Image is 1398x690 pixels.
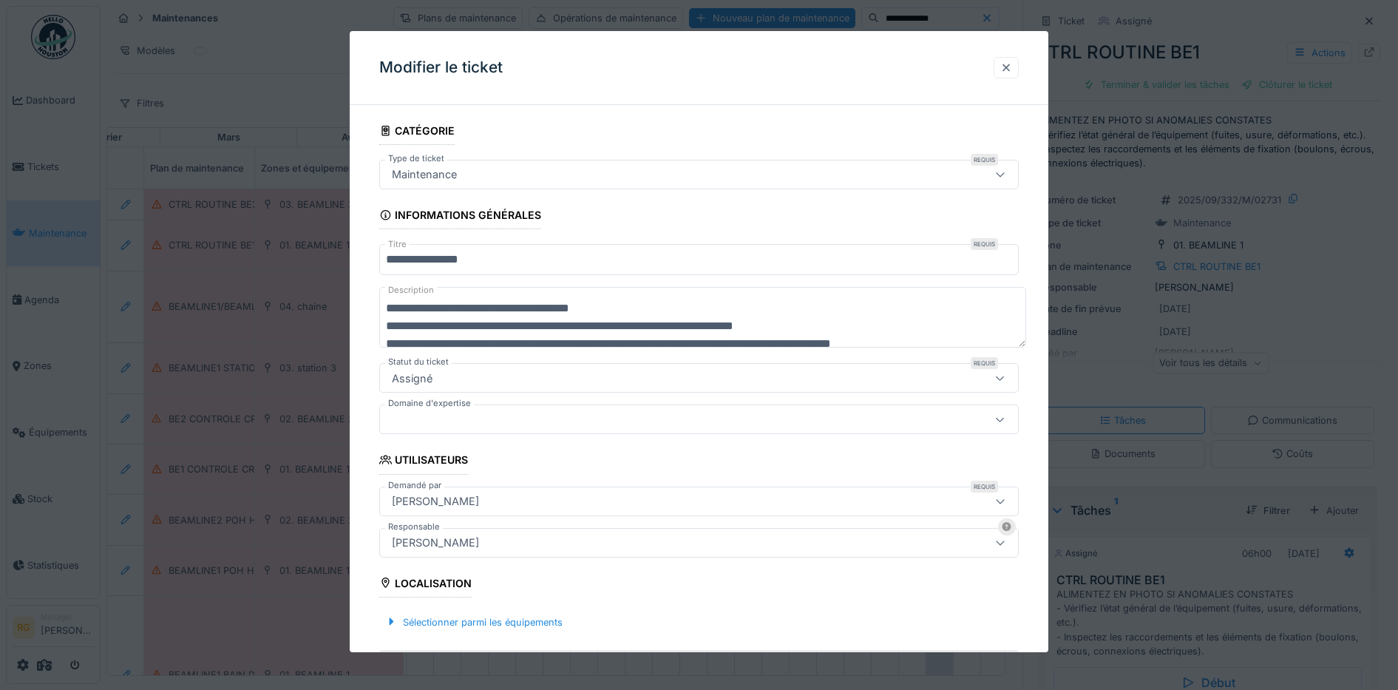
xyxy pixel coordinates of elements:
div: Localisation [379,572,472,598]
div: Utilisateurs [379,449,469,474]
div: [PERSON_NAME] [386,535,485,551]
div: Sélectionner parmi les équipements [379,612,569,632]
label: Responsable [385,521,443,533]
label: Statut du ticket [385,356,452,368]
div: Maintenance [386,166,463,183]
div: Requis [971,154,998,166]
label: Type de ticket [385,152,447,165]
label: Demandé par [385,479,444,492]
div: Informations générales [379,204,542,229]
div: Requis [971,238,998,250]
label: Titre [385,238,410,251]
label: Description [385,281,437,300]
div: Requis [971,357,998,369]
div: Catégorie [379,120,455,145]
div: Assigné [386,370,438,386]
label: Domaine d'expertise [385,397,474,410]
div: [PERSON_NAME] [386,493,485,510]
h3: Modifier le ticket [379,58,503,77]
div: Requis [971,481,998,493]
